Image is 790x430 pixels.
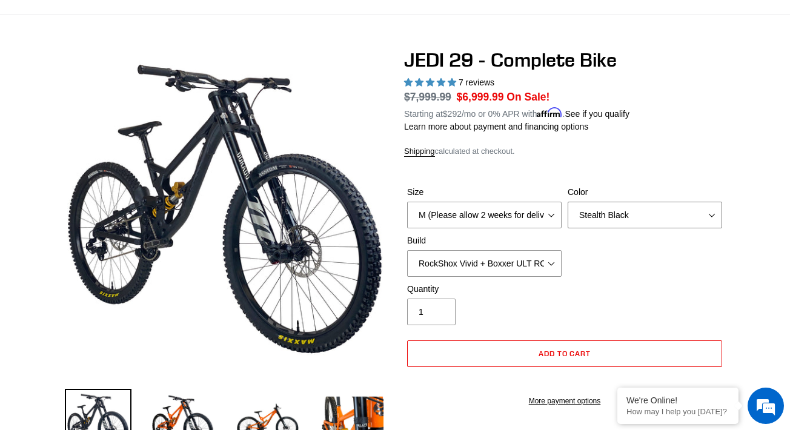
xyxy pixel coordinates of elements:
p: How may I help you today? [626,407,729,416]
span: On Sale! [506,89,549,105]
a: More payment options [407,395,722,406]
span: 5.00 stars [404,78,459,87]
s: $7,999.99 [404,91,451,103]
span: Affirm [537,107,562,117]
label: Color [568,186,722,199]
span: $292 [443,109,462,119]
a: See if you qualify - Learn more about Affirm Financing (opens in modal) [565,109,629,119]
a: Shipping [404,147,435,157]
h1: JEDI 29 - Complete Bike [404,48,725,71]
div: calculated at checkout. [404,145,725,157]
label: Size [407,186,562,199]
label: Build [407,234,562,247]
p: Starting at /mo or 0% APR with . [404,105,629,121]
span: $6,999.99 [457,91,504,103]
div: We're Online! [626,395,729,405]
label: Quantity [407,283,562,296]
a: Learn more about payment and financing options [404,122,588,131]
button: Add to cart [407,340,722,367]
span: Add to cart [539,349,591,358]
span: 7 reviews [459,78,494,87]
